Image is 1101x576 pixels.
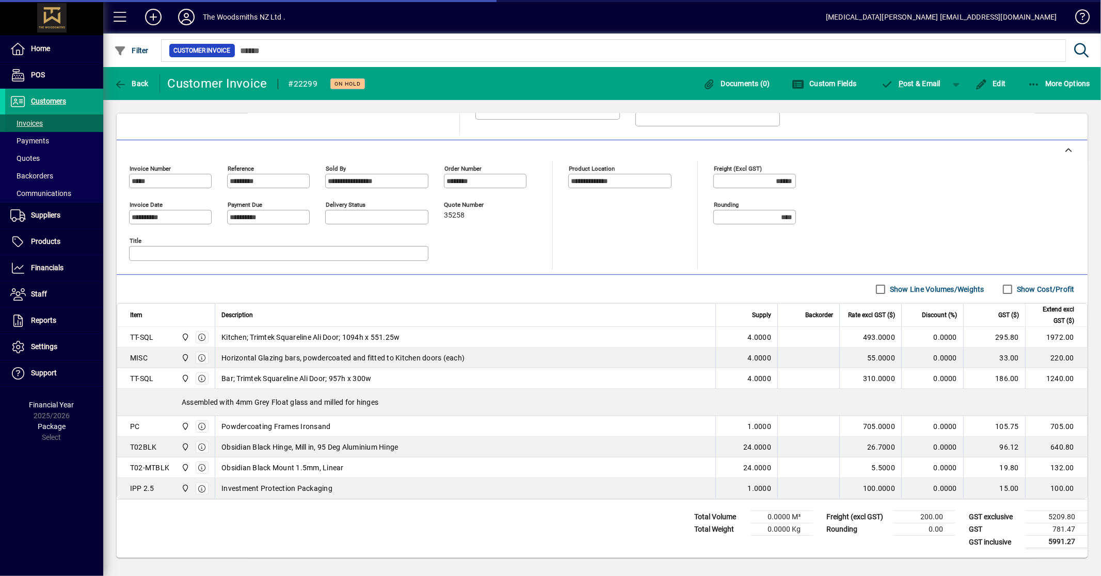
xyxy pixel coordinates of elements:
span: Bar; Trimtek Squareline Ali Door; 957h x 300w [221,373,371,384]
div: T02-MTBLK [130,463,169,473]
span: Backorder [805,309,833,321]
a: Suppliers [5,203,103,228]
mat-label: Invoice number [130,165,171,172]
mat-label: Sold by [326,165,346,172]
td: 1240.00 [1025,368,1087,389]
td: 0.0000 M³ [751,511,813,523]
a: Knowledge Base [1067,2,1088,36]
div: 100.0000 [846,483,895,493]
td: 132.00 [1025,457,1087,478]
span: Extend excl GST ($) [1032,304,1074,326]
td: 640.80 [1025,437,1087,457]
span: Products [31,237,60,245]
button: Filter [111,41,151,60]
td: GST exclusive [964,511,1026,523]
span: 24.0000 [743,463,771,473]
div: 493.0000 [846,332,895,342]
span: Powdercoating Frames Ironsand [221,421,330,432]
span: The Woodsmiths [179,373,190,384]
td: Rounding [821,523,893,536]
td: 705.00 [1025,416,1087,437]
div: 705.0000 [846,421,895,432]
td: 0.0000 [901,348,963,368]
a: Invoices [5,114,103,132]
span: The Woodsmiths [179,421,190,432]
td: 0.0000 [901,416,963,437]
td: 200.00 [893,511,955,523]
span: Edit [975,79,1006,88]
a: Products [5,229,103,255]
span: Obsidian Black Hinge, Mill in, 95 Deg Aluminium Hinge [221,442,398,452]
span: Backorders [10,172,53,180]
button: Custom Fields [789,74,859,93]
a: POS [5,62,103,88]
span: The Woodsmiths [179,462,190,473]
span: Settings [31,342,57,351]
td: 0.0000 Kg [751,523,813,536]
span: 4.0000 [748,353,772,363]
td: 0.0000 [901,457,963,478]
span: Package [38,422,66,431]
td: 33.00 [963,348,1025,368]
mat-label: Invoice date [130,201,163,208]
span: P [899,79,903,88]
span: Payments [10,137,49,145]
span: Financials [31,264,63,272]
span: POS [31,71,45,79]
div: 55.0000 [846,353,895,363]
div: [MEDICAL_DATA][PERSON_NAME] [EMAIL_ADDRESS][DOMAIN_NAME] [826,9,1057,25]
span: Invoices [10,119,43,127]
app-page-header-button: Back [103,74,160,93]
div: T02BLK [130,442,157,452]
span: 35258 [444,211,465,220]
span: 1.0000 [748,483,772,493]
mat-label: Freight (excl GST) [714,165,762,172]
label: Show Cost/Profit [1015,284,1075,294]
span: Documents (0) [703,79,770,88]
td: Total Volume [689,511,751,523]
span: Quote number [444,202,506,208]
td: 295.80 [963,327,1025,348]
td: 0.0000 [901,368,963,389]
span: Discount (%) [922,309,957,321]
div: Assembled with 4mm Grey Float glass and milled for hinges [117,389,1087,416]
span: The Woodsmiths [179,483,190,494]
div: PC [130,421,140,432]
a: Financials [5,255,103,281]
td: GST inclusive [964,536,1026,549]
div: 26.7000 [846,442,895,452]
label: Show Line Volumes/Weights [888,284,984,294]
span: Filter [114,46,149,55]
mat-label: Order number [444,165,482,172]
td: 96.12 [963,437,1025,457]
span: Rate excl GST ($) [848,309,895,321]
span: Support [31,369,57,377]
span: More Options [1028,79,1091,88]
mat-label: Reference [228,165,254,172]
td: 15.00 [963,478,1025,499]
td: 186.00 [963,368,1025,389]
td: 1972.00 [1025,327,1087,348]
mat-label: Payment due [228,201,262,208]
td: 105.75 [963,416,1025,437]
a: Payments [5,132,103,150]
span: 4.0000 [748,332,772,342]
td: 0.0000 [901,327,963,348]
span: Suppliers [31,211,60,219]
td: 220.00 [1025,348,1087,368]
div: 310.0000 [846,373,895,384]
div: Customer Invoice [168,75,267,92]
td: Freight (excl GST) [821,511,893,523]
td: 5991.27 [1026,536,1088,549]
td: Total Weight [689,523,751,536]
span: ost & Email [881,79,941,88]
td: 781.47 [1026,523,1088,536]
span: 4.0000 [748,373,772,384]
span: Customer Invoice [173,45,231,56]
span: The Woodsmiths [179,352,190,364]
span: Description [221,309,253,321]
div: TT-SQL [130,332,154,342]
span: Investment Protection Packaging [221,483,332,493]
span: Supply [752,309,771,321]
div: 5.5000 [846,463,895,473]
